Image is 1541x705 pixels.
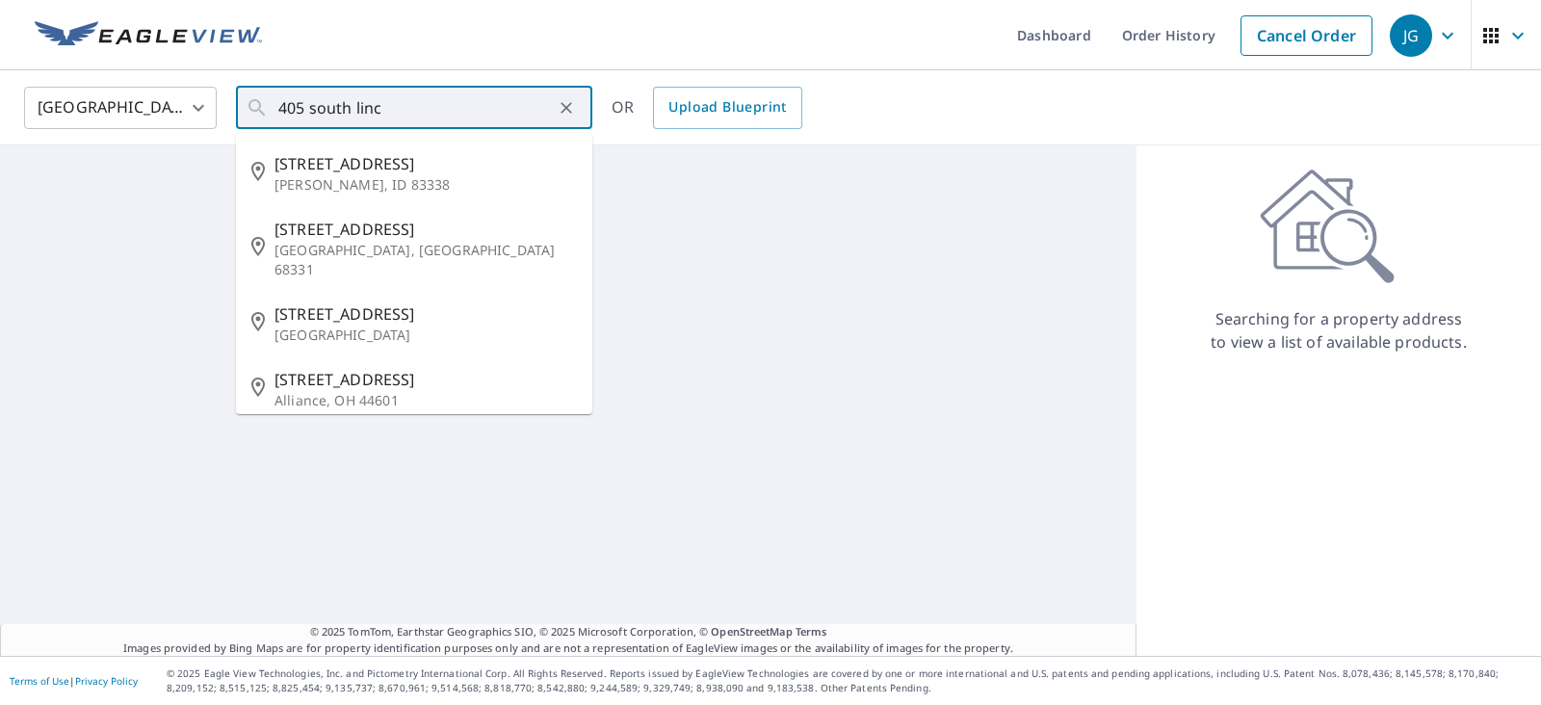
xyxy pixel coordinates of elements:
img: EV Logo [35,21,262,50]
button: Clear [553,94,580,121]
p: © 2025 Eagle View Technologies, Inc. and Pictometry International Corp. All Rights Reserved. Repo... [167,666,1531,695]
a: OpenStreetMap [711,624,792,639]
p: [PERSON_NAME], ID 83338 [274,175,577,195]
p: | [10,675,138,687]
p: Searching for a property address to view a list of available products. [1210,307,1468,353]
p: Alliance, OH 44601 [274,391,577,410]
span: [STREET_ADDRESS] [274,152,577,175]
div: [GEOGRAPHIC_DATA] [24,81,217,135]
p: [GEOGRAPHIC_DATA], [GEOGRAPHIC_DATA] 68331 [274,241,577,279]
a: Privacy Policy [75,674,138,688]
span: [STREET_ADDRESS] [274,368,577,391]
a: Cancel Order [1241,15,1372,56]
input: Search by address or latitude-longitude [278,81,553,135]
div: JG [1390,14,1432,57]
a: Upload Blueprint [653,87,801,129]
div: OR [612,87,802,129]
a: Terms of Use [10,674,69,688]
span: © 2025 TomTom, Earthstar Geographics SIO, © 2025 Microsoft Corporation, © [310,624,827,640]
span: Upload Blueprint [668,95,786,119]
span: [STREET_ADDRESS] [274,218,577,241]
a: Terms [796,624,827,639]
span: [STREET_ADDRESS] [274,302,577,326]
p: [GEOGRAPHIC_DATA] [274,326,577,345]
